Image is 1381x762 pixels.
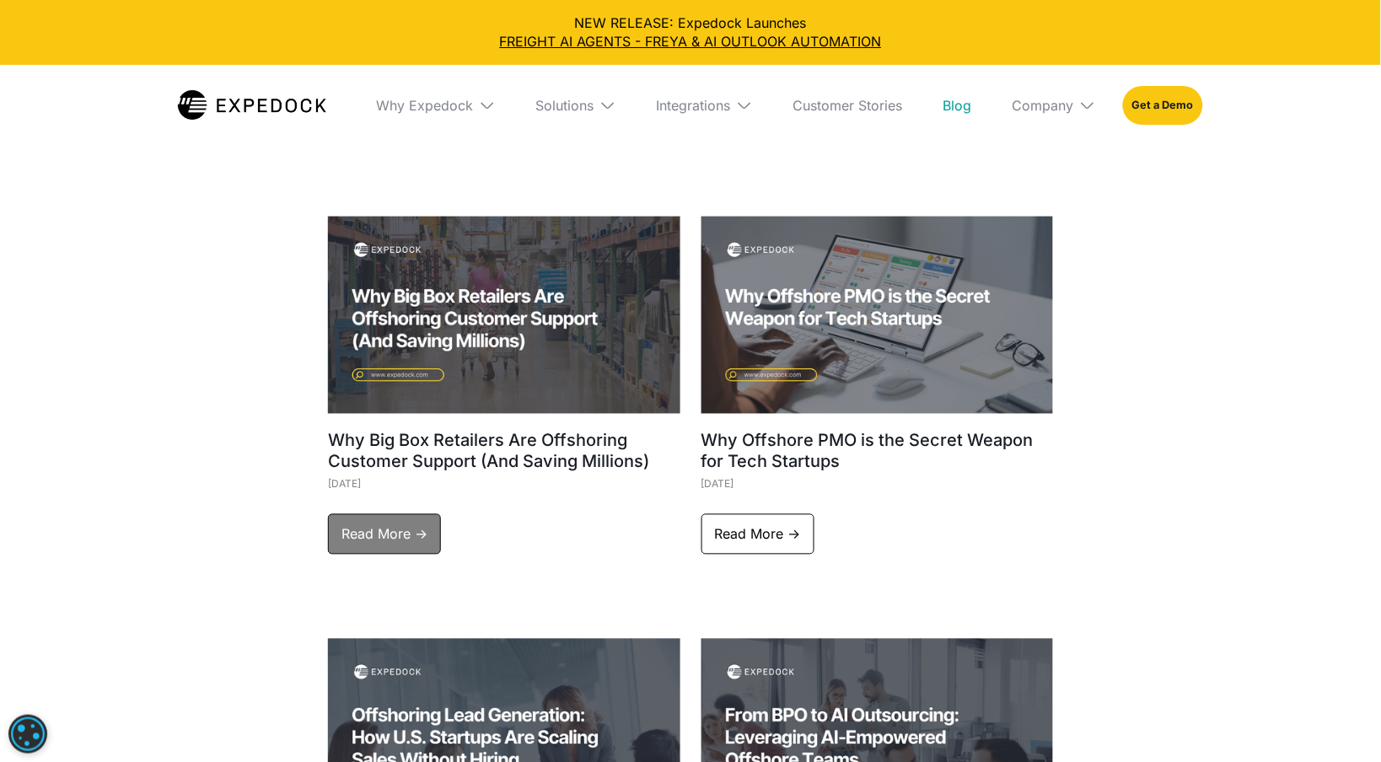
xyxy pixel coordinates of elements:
[643,65,766,146] div: Integrations
[780,65,916,146] a: Customer Stories
[1123,86,1203,125] a: Get a Demo
[13,13,1368,51] div: NEW RELEASE: Expedock Launches
[701,473,1054,496] div: [DATE]
[328,514,441,555] a: Read More ->
[657,97,731,114] div: Integrations
[328,473,680,496] div: [DATE]
[701,514,814,555] a: Read More ->
[999,65,1110,146] div: Company
[13,32,1368,51] a: FREIGHT AI AGENTS - FREYA & AI OUTLOOK AUTOMATION
[701,431,1054,473] h1: Why Offshore PMO is the Secret Weapon for Tech Startups
[536,97,594,114] div: Solutions
[1297,681,1381,762] iframe: Chat Widget
[1013,97,1074,114] div: Company
[377,97,474,114] div: Why Expedock
[363,65,509,146] div: Why Expedock
[328,431,680,473] h1: Why Big Box Retailers Are Offshoring Customer Support (And Saving Millions)
[523,65,630,146] div: Solutions
[930,65,986,146] a: Blog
